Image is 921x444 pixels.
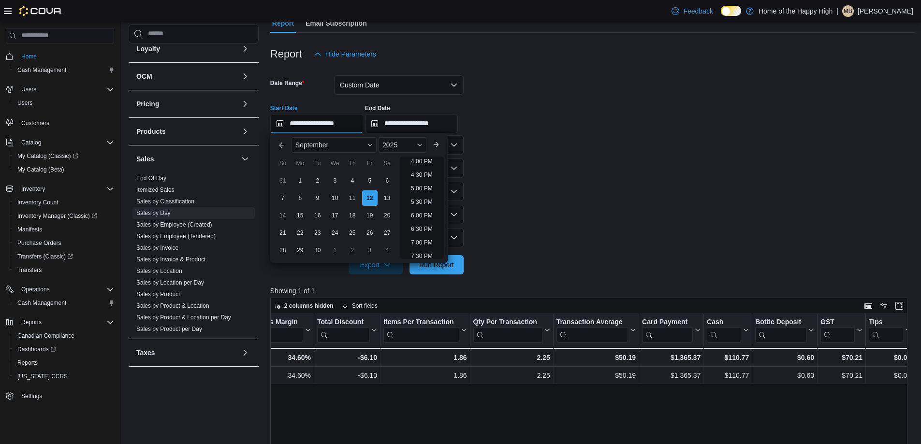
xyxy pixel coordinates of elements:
span: Sales by Invoice [136,244,178,252]
button: Items Per Transaction [383,318,467,343]
label: End Date [365,104,390,112]
div: Tips [869,318,903,327]
p: Home of the Happy High [759,5,833,17]
div: day-23 [310,225,325,241]
div: 1.86 [383,352,467,363]
span: Catalog [21,139,41,146]
li: 5:00 PM [407,183,437,194]
div: day-6 [380,173,395,188]
button: 2 columns hidden [271,300,337,312]
span: Users [14,97,114,109]
div: Card Payment [642,318,693,327]
a: Sales by Employee (Tendered) [136,233,216,240]
button: Run Report [409,255,464,274]
div: $1,365.37 [642,352,701,363]
button: Sales [136,154,237,164]
div: day-12 [362,190,378,206]
div: day-22 [292,225,308,241]
span: Run Report [419,260,454,270]
div: 2.25 [473,352,550,363]
div: Su [275,156,291,171]
button: Products [239,126,251,137]
div: 34.60% [254,352,310,363]
span: Users [17,99,32,107]
div: day-28 [275,243,291,258]
button: Taxes [239,347,251,358]
div: Gross Margin [254,318,303,343]
button: Taxes [136,348,237,358]
div: $0.60 [755,352,814,363]
div: Transaction Average [556,318,628,343]
a: Sales by Invoice & Product [136,256,205,263]
div: Bottle Deposit [755,318,806,327]
button: OCM [136,72,237,81]
span: Sales by Day [136,209,171,217]
span: Cash Management [17,299,66,307]
button: Qty Per Transaction [473,318,550,343]
button: Next month [428,137,444,153]
div: -$6.10 [317,370,377,381]
div: day-18 [345,208,360,223]
span: Sort fields [352,302,378,310]
button: Custom Date [334,75,464,95]
img: Cova [19,6,62,16]
span: Purchase Orders [14,237,114,249]
div: Button. Open the month selector. September is currently selected. [292,137,377,153]
button: Users [17,84,40,95]
div: day-3 [362,243,378,258]
h3: Loyalty [136,44,160,54]
div: day-29 [292,243,308,258]
a: Sales by Day [136,210,171,216]
button: Canadian Compliance [10,329,118,343]
div: $70.21 [820,352,863,363]
div: Card Payment [642,318,693,343]
input: Press the down key to enter a popover containing a calendar. Press the escape key to close the po... [270,114,363,133]
button: Cash Management [10,296,118,310]
button: Gross Margin [254,318,310,343]
span: Customers [21,119,49,127]
div: $70.21 [820,370,863,381]
span: Settings [21,392,42,400]
li: 6:30 PM [407,223,437,235]
div: day-1 [292,173,308,188]
div: GST [820,318,855,343]
a: My Catalog (Classic) [14,150,82,162]
div: day-5 [362,173,378,188]
div: $110.77 [707,370,749,381]
div: 2.25 [473,370,550,381]
div: 1.86 [383,370,467,381]
div: day-11 [345,190,360,206]
h3: Pricing [136,99,159,109]
a: Sales by Classification [136,198,194,205]
div: day-9 [310,190,325,206]
button: Manifests [10,223,118,236]
p: Showing 1 of 1 [270,286,914,296]
button: Display options [878,300,890,312]
button: Users [10,96,118,110]
span: Manifests [17,226,42,233]
a: Canadian Compliance [14,330,78,342]
button: Open list of options [450,141,458,149]
div: day-2 [310,173,325,188]
div: day-2 [345,243,360,258]
span: Report [272,14,294,33]
div: $50.19 [556,370,636,381]
a: Sales by Invoice [136,244,178,251]
span: Reports [21,318,42,326]
a: My Catalog (Classic) [10,149,118,163]
a: Manifests [14,224,46,235]
a: Sales by Product & Location [136,302,209,309]
div: $0.60 [755,370,814,381]
li: 4:00 PM [407,156,437,167]
span: Inventory [17,183,114,195]
div: day-27 [380,225,395,241]
span: Transfers (Classic) [17,253,73,260]
span: Dashboards [17,345,56,353]
a: Sales by Location per Day [136,279,204,286]
span: Operations [17,284,114,295]
div: day-26 [362,225,378,241]
div: We [327,156,343,171]
a: [US_STATE] CCRS [14,371,72,382]
div: September, 2025 [274,172,396,259]
div: day-30 [310,243,325,258]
